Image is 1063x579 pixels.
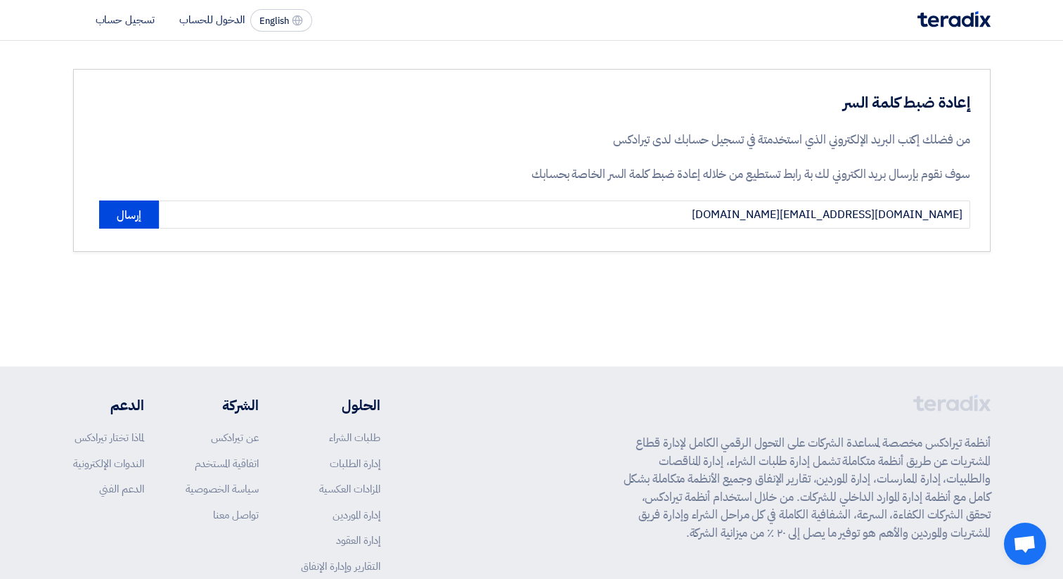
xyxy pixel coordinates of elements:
[195,456,259,471] a: اتفاقية المستخدم
[211,430,259,445] a: عن تيرادكس
[488,92,970,114] h3: إعادة ضبط كلمة السر
[1004,523,1046,565] div: Open chat
[329,430,380,445] a: طلبات الشراء
[488,131,970,149] p: من فضلك إكتب البريد الإلكتروني الذي استخدمتة في تسجيل حسابك لدى تيرادكس
[186,395,259,416] li: الشركة
[330,456,380,471] a: إدارة الطلبات
[301,395,380,416] li: الحلول
[917,11,991,27] img: Teradix logo
[250,9,312,32] button: English
[319,481,380,497] a: المزادات العكسية
[336,533,380,548] a: إدارة العقود
[99,481,144,497] a: الدعم الفني
[488,165,970,184] p: سوف نقوم بإرسال بريد الكتروني لك بة رابط تستطيع من خلاله إعادة ضبط كلمة السر الخاصة بحسابك
[96,12,155,27] li: تسجيل حساب
[213,507,259,523] a: تواصل معنا
[333,507,380,523] a: إدارة الموردين
[73,456,144,471] a: الندوات الإلكترونية
[73,395,144,416] li: الدعم
[624,434,991,542] p: أنظمة تيرادكس مخصصة لمساعدة الشركات على التحول الرقمي الكامل لإدارة قطاع المشتريات عن طريق أنظمة ...
[159,201,970,229] input: أدخل البريد الإلكتروني
[99,201,159,229] button: إرسال
[259,16,289,26] span: English
[301,559,380,574] a: التقارير وإدارة الإنفاق
[75,430,144,445] a: لماذا تختار تيرادكس
[186,481,259,497] a: سياسة الخصوصية
[179,12,245,27] li: الدخول للحساب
